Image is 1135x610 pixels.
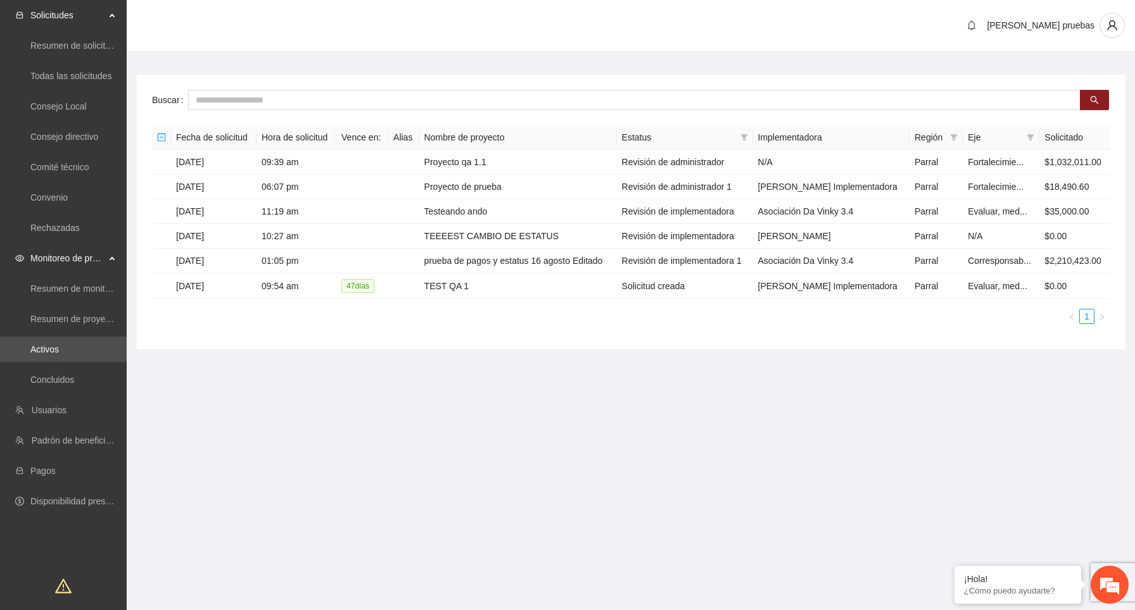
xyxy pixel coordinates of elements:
span: Fortalecimie... [968,182,1024,192]
li: Previous Page [1064,309,1079,324]
span: inbox [15,11,24,20]
span: Estamos en línea. [73,169,175,297]
div: ¡Hola! [964,574,1072,584]
td: TEST QA 1 [419,273,617,299]
td: 06:07 pm [257,175,336,199]
td: $1,032,011.00 [1039,150,1110,175]
td: Revisión de implementadora 1 [617,249,753,273]
a: Pagos [30,466,56,476]
td: Parral [910,150,963,175]
span: filter [740,134,748,141]
span: filter [738,128,751,147]
a: Disponibilidad presupuestal [30,496,139,506]
a: Consejo directivo [30,132,98,142]
td: 11:19 am [257,199,336,224]
span: filter [950,134,958,141]
a: Todas las solicitudes [30,71,111,81]
label: Buscar [152,90,188,110]
th: Alias [388,125,419,150]
a: 1 [1080,309,1094,323]
span: Estatus [622,130,735,144]
td: [PERSON_NAME] [753,224,910,249]
td: [DATE] [171,224,257,249]
td: Solicitud creada [617,273,753,299]
button: right [1094,309,1110,324]
span: Evaluar, med... [968,281,1027,291]
span: warning [55,578,72,594]
span: filter [948,128,960,147]
li: Next Page [1094,309,1110,324]
th: Nombre de proyecto [419,125,617,150]
span: filter [1024,128,1037,147]
td: $18,490.60 [1039,175,1110,199]
td: [PERSON_NAME] Implementadora [753,175,910,199]
td: Parral [910,175,963,199]
td: 01:05 pm [257,249,336,273]
td: 09:54 am [257,273,336,299]
td: [DATE] [171,199,257,224]
button: bell [961,15,982,35]
span: user [1100,20,1124,31]
a: Rechazadas [30,223,80,233]
td: [DATE] [171,249,257,273]
td: [DATE] [171,175,257,199]
a: Concluidos [30,375,74,385]
td: [DATE] [171,150,257,175]
td: N/A [753,150,910,175]
td: 10:27 am [257,224,336,249]
span: Corresponsab... [968,256,1031,266]
span: bell [962,20,981,30]
div: Minimizar ventana de chat en vivo [208,6,238,37]
span: filter [1027,134,1034,141]
a: Padrón de beneficiarios [32,435,125,445]
a: Resumen de solicitudes por aprobar [30,40,173,51]
td: Proyecto qa 1.1 [419,150,617,175]
span: Región [915,130,945,144]
td: TEEEEST CAMBIO DE ESTATUS [419,224,617,249]
a: Resumen de proyectos aprobados [30,314,166,324]
a: Usuarios [32,405,67,415]
td: prueba de pagos y estatus 16 agosto Editado [419,249,617,273]
a: Consejo Local [30,101,87,111]
a: Comité técnico [30,162,89,172]
td: $35,000.00 [1039,199,1110,224]
td: N/A [963,224,1039,249]
td: Asociación Da Vinky 3.4 [753,199,910,224]
td: Revisión de administrador 1 [617,175,753,199]
span: 47 día s [341,279,374,293]
span: Solicitudes [30,3,105,28]
span: search [1090,96,1099,106]
td: Parral [910,249,963,273]
span: left [1068,313,1075,321]
span: eye [15,254,24,263]
td: Proyecto de prueba [419,175,617,199]
td: Revisión de administrador [617,150,753,175]
span: right [1098,313,1106,321]
span: Monitoreo de proyectos [30,246,105,271]
td: Testeando ando [419,199,617,224]
span: minus-square [157,133,166,142]
td: Parral [910,199,963,224]
button: user [1100,13,1125,38]
span: [PERSON_NAME] pruebas [987,20,1094,30]
li: 1 [1079,309,1094,324]
td: Revisión de implementadora [617,199,753,224]
td: Revisión de implementadora [617,224,753,249]
th: Implementadora [753,125,910,150]
th: Solicitado [1039,125,1110,150]
span: Evaluar, med... [968,206,1027,216]
a: Convenio [30,192,68,202]
td: $2,210,423.00 [1039,249,1110,273]
td: [DATE] [171,273,257,299]
button: left [1064,309,1079,324]
th: Hora de solicitud [257,125,336,150]
span: Fortalecimie... [968,157,1024,167]
a: Resumen de monitoreo [30,283,123,294]
div: Chatee con nosotros ahora [66,65,213,81]
td: Parral [910,224,963,249]
button: search [1080,90,1109,110]
span: Eje [968,130,1022,144]
textarea: Escriba su mensaje y pulse “Intro” [6,345,241,390]
td: [PERSON_NAME] Implementadora [753,273,910,299]
a: Activos [30,344,59,354]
